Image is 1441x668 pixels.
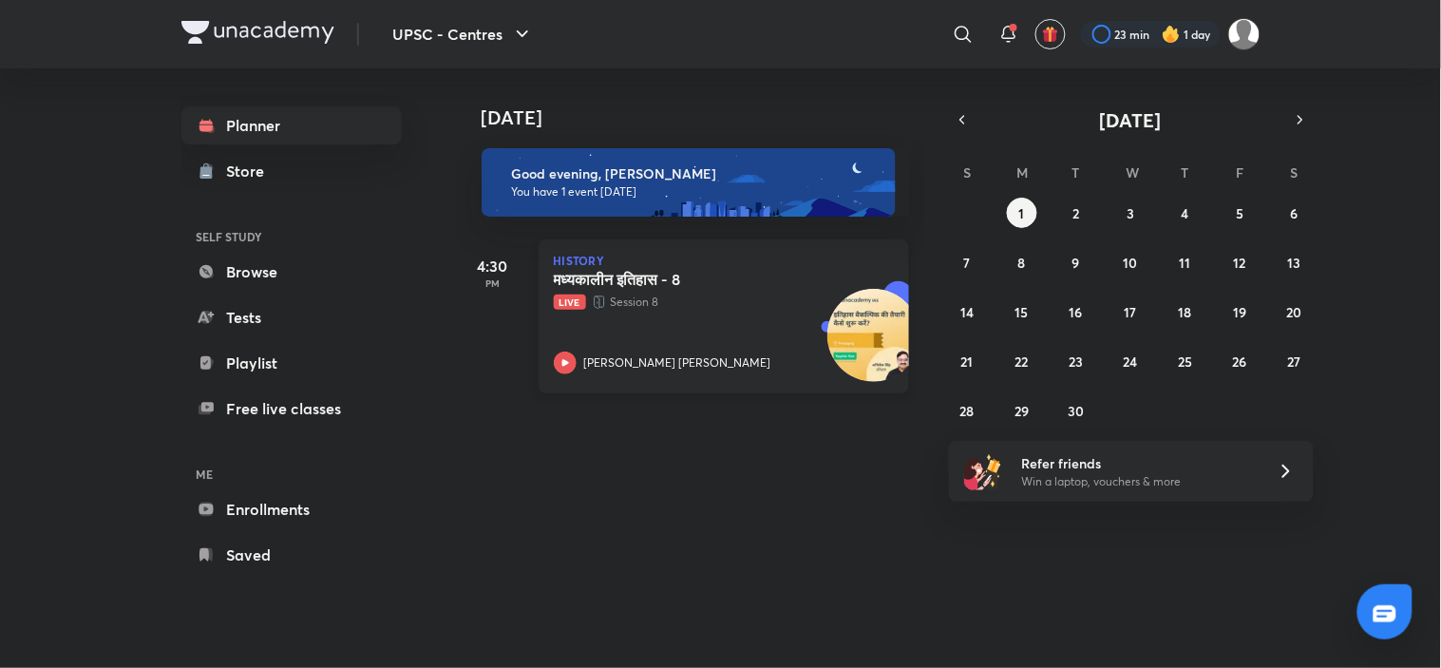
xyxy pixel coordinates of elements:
[960,402,975,420] abbr: September 28, 2025
[963,163,971,181] abbr: Sunday
[554,270,790,289] h5: मध्यकालीन इतिहास - 8
[1170,296,1201,327] button: September 18, 2025
[1291,163,1299,181] abbr: Saturday
[1178,353,1192,371] abbr: September 25, 2025
[181,490,402,528] a: Enrollments
[181,536,402,574] a: Saved
[1233,303,1246,321] abbr: September 19, 2025
[1115,247,1146,277] button: September 10, 2025
[1007,296,1037,327] button: September 15, 2025
[181,390,402,428] a: Free live classes
[482,106,928,129] h4: [DATE]
[1061,247,1091,277] button: September 9, 2025
[1234,254,1246,272] abbr: September 12, 2025
[512,165,879,182] h6: Good evening, [PERSON_NAME]
[1280,296,1310,327] button: September 20, 2025
[1224,346,1255,376] button: September 26, 2025
[554,293,852,312] p: Session 8
[1061,346,1091,376] button: September 23, 2025
[181,152,402,190] a: Store
[1072,254,1080,272] abbr: September 9, 2025
[1018,254,1026,272] abbr: September 8, 2025
[181,21,334,48] a: Company Logo
[1224,198,1255,228] button: September 5, 2025
[1162,25,1181,44] img: streak
[1126,163,1139,181] abbr: Wednesday
[976,106,1287,133] button: [DATE]
[181,106,402,144] a: Planner
[1180,254,1191,272] abbr: September 11, 2025
[1124,254,1138,272] abbr: September 10, 2025
[1228,18,1261,50] img: Abhijeet Srivastav
[554,295,586,310] span: Live
[1072,163,1080,181] abbr: Tuesday
[584,354,771,372] p: [PERSON_NAME] [PERSON_NAME]
[1224,296,1255,327] button: September 19, 2025
[1224,247,1255,277] button: September 12, 2025
[1170,247,1201,277] button: September 11, 2025
[961,353,974,371] abbr: September 21, 2025
[1288,254,1301,272] abbr: September 13, 2025
[1061,296,1091,327] button: September 16, 2025
[1115,198,1146,228] button: September 3, 2025
[1115,296,1146,327] button: September 17, 2025
[964,254,971,272] abbr: September 7, 2025
[952,346,982,376] button: September 21, 2025
[1280,247,1310,277] button: September 13, 2025
[1042,26,1059,43] img: avatar
[1182,204,1189,222] abbr: September 4, 2025
[227,160,276,182] div: Store
[1070,303,1083,321] abbr: September 16, 2025
[382,15,545,53] button: UPSC - Centres
[1182,163,1189,181] abbr: Thursday
[181,298,402,336] a: Tests
[1287,303,1302,321] abbr: September 20, 2025
[181,458,402,490] h6: ME
[1236,163,1243,181] abbr: Friday
[455,255,531,277] h5: 4:30
[554,255,894,266] p: History
[181,253,402,291] a: Browse
[181,21,334,44] img: Company Logo
[1280,346,1310,376] button: September 27, 2025
[1017,163,1029,181] abbr: Monday
[1170,198,1201,228] button: September 4, 2025
[1280,198,1310,228] button: September 6, 2025
[482,148,896,217] img: evening
[1014,402,1029,420] abbr: September 29, 2025
[455,277,531,289] p: PM
[1179,303,1192,321] abbr: September 18, 2025
[1007,198,1037,228] button: September 1, 2025
[1021,453,1255,473] h6: Refer friends
[1073,204,1080,222] abbr: September 2, 2025
[1115,346,1146,376] button: September 24, 2025
[1127,204,1134,222] abbr: September 3, 2025
[1170,346,1201,376] button: September 25, 2025
[1007,395,1037,426] button: September 29, 2025
[1070,353,1084,371] abbr: September 23, 2025
[1125,303,1137,321] abbr: September 17, 2025
[1015,353,1029,371] abbr: September 22, 2025
[1069,402,1085,420] abbr: September 30, 2025
[1021,473,1255,490] p: Win a laptop, vouchers & more
[1124,353,1138,371] abbr: September 24, 2025
[1007,346,1037,376] button: September 22, 2025
[952,395,982,426] button: September 28, 2025
[181,344,402,382] a: Playlist
[1061,395,1091,426] button: September 30, 2025
[952,247,982,277] button: September 7, 2025
[952,296,982,327] button: September 14, 2025
[1019,204,1025,222] abbr: September 1, 2025
[1288,353,1301,371] abbr: September 27, 2025
[1236,204,1243,222] abbr: September 5, 2025
[1233,353,1247,371] abbr: September 26, 2025
[1100,107,1162,133] span: [DATE]
[1015,303,1029,321] abbr: September 15, 2025
[1061,198,1091,228] button: September 2, 2025
[512,184,879,200] p: You have 1 event [DATE]
[960,303,974,321] abbr: September 14, 2025
[1291,204,1299,222] abbr: September 6, 2025
[1035,19,1066,49] button: avatar
[1007,247,1037,277] button: September 8, 2025
[964,452,1002,490] img: referral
